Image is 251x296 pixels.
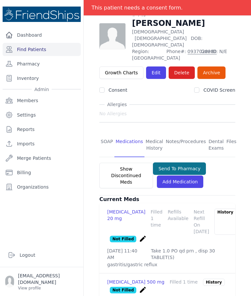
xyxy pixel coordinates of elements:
[203,87,235,93] label: COVID Screen
[132,18,235,28] h1: [PERSON_NAME]
[3,137,81,150] a: Imports
[139,289,147,295] a: create
[166,48,197,61] span: Phone#:
[107,261,227,268] p: gastritis/gastric reflux
[139,238,147,244] a: create
[225,133,238,157] a: Files
[32,86,52,93] span: Admin
[3,57,81,70] a: Pharmacy
[99,195,235,203] h3: Current Meds
[203,279,225,286] div: History
[99,163,153,188] button: Show Discontinued Meds
[18,272,78,286] p: [EMAIL_ADDRESS][DOMAIN_NAME]
[153,162,206,175] button: Send To Pharmacy
[110,236,136,242] p: Not Filled
[3,28,81,42] a: Dashboard
[197,66,226,79] a: Archive
[99,133,114,157] a: SOAP
[151,248,227,261] p: Take 1.0 PO qd prn , disp 30 TABLET(S)
[164,133,207,157] a: Notes/Procedures
[157,176,203,188] a: Add Medication
[3,152,81,165] a: Merge Patients
[3,43,81,56] a: Find Patients
[201,48,235,61] span: Gov ID: N/E
[3,108,81,121] a: Settings
[170,279,198,286] div: Filled 1 time
[105,101,129,108] span: Allergies
[99,23,125,49] img: person-242608b1a05df3501eefc295dc1bc67a.jpg
[194,209,209,235] div: Next Refill On [DATE]
[139,235,147,243] i: create
[132,28,235,48] p: [DEMOGRAPHIC_DATA]
[146,66,166,79] a: Edit
[169,66,195,79] button: Delete
[3,123,81,136] a: Reports
[3,180,81,194] a: Organizations
[3,72,81,85] a: Inventory
[109,87,127,93] label: Consent
[132,48,162,61] span: Region: [GEOGRAPHIC_DATA]
[114,133,144,157] a: Medications
[3,94,81,107] a: Members
[3,7,81,22] img: Medical Missions EMR
[18,286,78,291] p: View profile
[3,166,81,179] a: Billing
[107,209,145,235] div: [MEDICAL_DATA] 20 mg
[5,249,78,262] a: Logout
[5,272,78,291] a: [EMAIL_ADDRESS][DOMAIN_NAME] View profile
[168,209,188,235] div: Refills Available
[139,286,147,294] i: create
[214,209,236,235] div: History
[144,133,165,157] a: Medical History
[207,133,225,157] a: Dental Exams
[135,36,187,41] span: [DEMOGRAPHIC_DATA]
[110,287,136,293] p: Not Filled
[151,209,162,235] div: Filled 1 time
[99,133,235,157] nav: Tabs
[99,66,143,79] a: Growth Charts
[107,248,141,261] p: [DATE] 11:40 AM
[99,110,127,117] span: No Allergies
[107,279,164,286] div: [MEDICAL_DATA] 500 mg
